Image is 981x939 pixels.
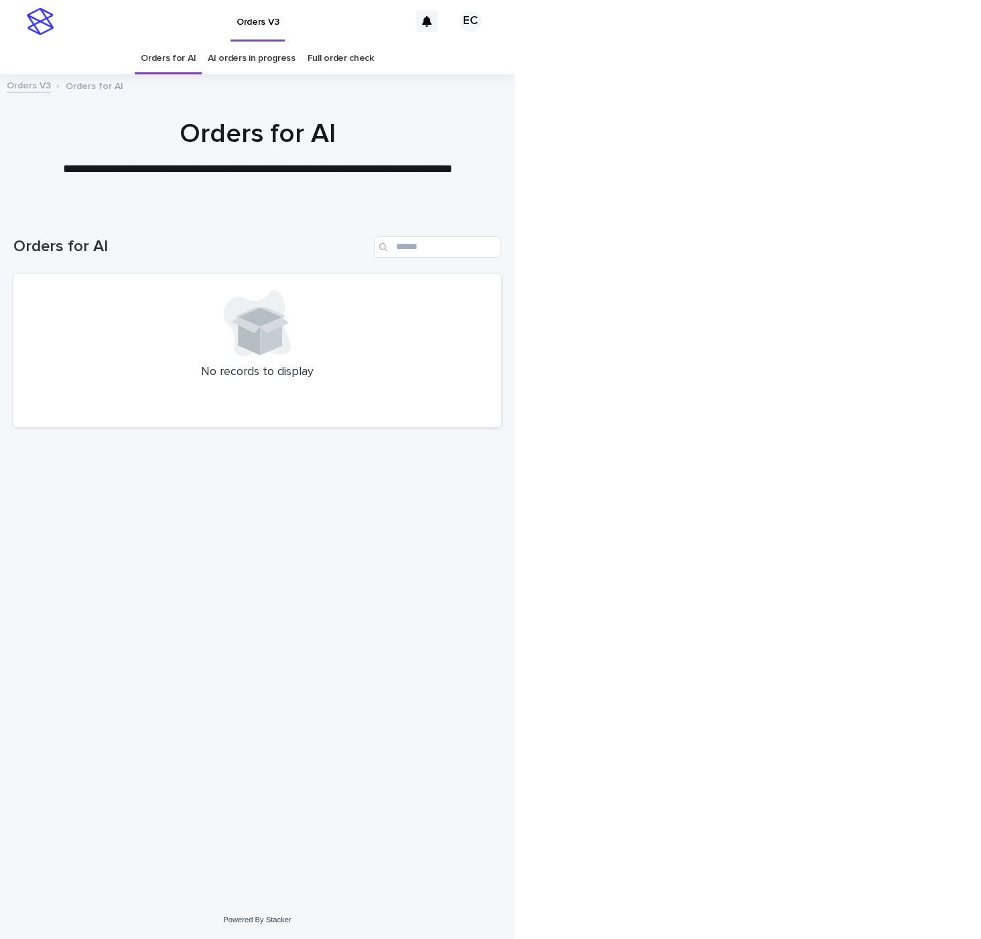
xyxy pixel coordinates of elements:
a: Powered By Stacker [223,916,291,924]
a: Full order check [308,43,374,74]
p: Orders for AI [66,78,123,92]
img: stacker-logo-s-only.png [27,8,54,35]
h1: Orders for AI [13,118,501,150]
a: AI orders in progress [208,43,296,74]
div: EC [460,11,481,32]
a: Orders for AI [141,43,196,74]
h1: Orders for AI [13,237,369,257]
input: Search [374,236,501,258]
p: No records to display [29,365,485,380]
a: Orders V3 [7,77,51,92]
